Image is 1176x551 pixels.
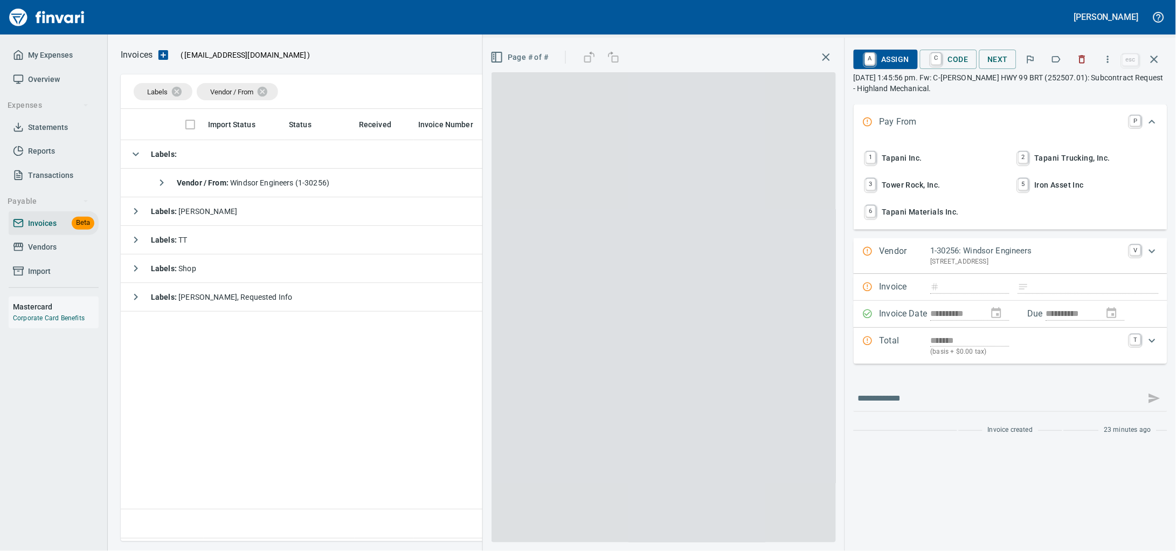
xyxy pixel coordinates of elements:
[9,235,99,259] a: Vendors
[210,88,253,96] span: Vendor / From
[9,259,99,284] a: Import
[9,163,99,188] a: Transactions
[859,199,1009,224] button: 6Tapani Materials Inc.
[289,118,312,131] span: Status
[121,49,153,61] p: Invoices
[153,49,174,61] button: Upload an Invoice
[863,203,1005,221] span: Tapani Materials Inc.
[1071,9,1142,25] button: [PERSON_NAME]
[1130,115,1141,126] a: P
[1016,176,1158,194] span: Iron Asset Inc
[208,118,255,131] span: Import Status
[1104,425,1151,436] span: 23 minutes ago
[151,293,178,301] strong: Labels :
[183,50,307,60] span: [EMAIL_ADDRESS][DOMAIN_NAME]
[1019,151,1028,163] a: 2
[28,73,60,86] span: Overview
[418,118,487,131] span: Invoice Number
[151,207,178,216] strong: Labels :
[859,173,1009,197] button: 3Tower Rock, Inc.
[931,257,1124,267] p: [STREET_ADDRESS]
[854,72,1167,94] p: [DATE] 1:45:56 pm. Fw: C-[PERSON_NAME] HWY 99 BRT (252507.01): Subcontract Request - Highland Mec...
[866,205,876,217] a: 6
[865,53,875,65] a: A
[147,88,168,96] span: Labels
[854,105,1167,140] div: Expand
[151,236,178,244] strong: Labels :
[880,115,931,129] p: Pay From
[1070,47,1094,71] button: Discard
[289,118,326,131] span: Status
[359,118,391,131] span: Received
[28,240,57,254] span: Vendors
[28,49,73,62] span: My Expenses
[418,118,473,131] span: Invoice Number
[1130,245,1141,256] a: V
[859,146,1009,170] button: 1Tapani Inc.
[121,49,153,61] nav: breadcrumb
[151,207,237,216] span: [PERSON_NAME]
[13,314,85,322] a: Corporate Card Benefits
[1096,47,1120,71] button: More
[3,191,93,211] button: Payable
[28,265,51,278] span: Import
[854,328,1167,364] div: Expand
[6,4,87,30] img: Finvari
[28,169,73,182] span: Transactions
[9,211,99,236] a: InvoicesBeta
[1012,173,1162,197] button: 5Iron Asset Inc
[931,347,1124,357] p: (basis + $0.00 tax)
[3,95,93,115] button: Expenses
[8,99,89,112] span: Expenses
[1044,47,1068,71] button: Labels
[28,144,55,158] span: Reports
[866,178,876,190] a: 3
[880,334,931,357] p: Total
[1019,178,1028,190] a: 5
[151,293,293,301] span: [PERSON_NAME], Requested Info
[1016,149,1158,167] span: Tapani Trucking, Inc.
[1142,385,1167,411] span: This records your message into the invoice and notifies anyone mentioned
[863,176,1005,194] span: Tower Rock, Inc.
[1019,47,1042,71] button: Flag
[174,50,310,60] p: ( )
[9,139,99,163] a: Reports
[151,264,196,273] span: Shop
[9,43,99,67] a: My Expenses
[862,50,909,68] span: Assign
[863,149,1005,167] span: Tapani Inc.
[866,151,876,163] a: 1
[359,118,405,131] span: Received
[880,245,931,267] p: Vendor
[1074,11,1139,23] h5: [PERSON_NAME]
[177,178,230,187] strong: Vendor / From :
[931,53,942,65] a: C
[151,236,188,244] span: TT
[988,425,1033,436] span: Invoice created
[1123,54,1139,66] a: esc
[979,50,1017,70] button: Next
[8,195,89,208] span: Payable
[931,245,1124,257] p: 1-30256: Windsor Engineers
[177,178,329,187] span: Windsor Engineers (1-30256)
[920,50,977,69] button: CCode
[988,53,1008,66] span: Next
[9,115,99,140] a: Statements
[197,83,278,100] div: Vendor / From
[854,50,918,69] button: AAssign
[151,264,178,273] strong: Labels :
[151,150,177,159] strong: Labels :
[854,238,1167,274] div: Expand
[28,217,57,230] span: Invoices
[208,118,269,131] span: Import Status
[134,83,192,100] div: Labels
[1120,46,1167,72] span: Close invoice
[9,67,99,92] a: Overview
[929,50,969,68] span: Code
[72,217,94,229] span: Beta
[1130,334,1141,345] a: T
[28,121,68,134] span: Statements
[1012,146,1162,170] button: 2Tapani Trucking, Inc.
[13,301,99,313] h6: Mastercard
